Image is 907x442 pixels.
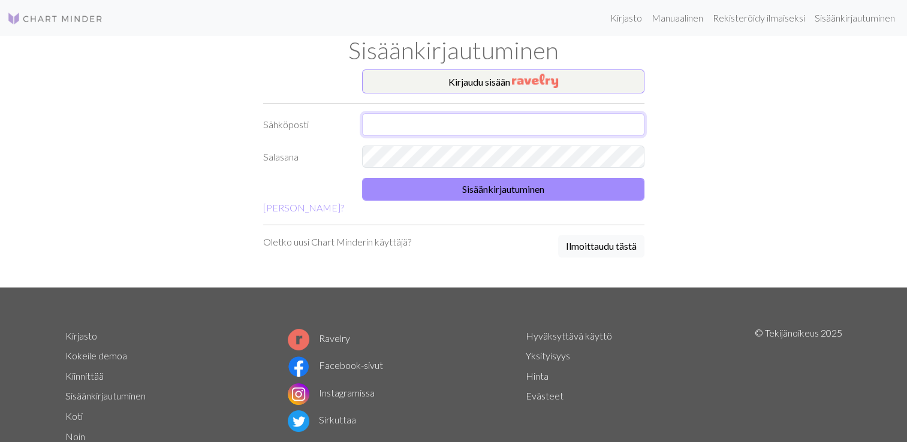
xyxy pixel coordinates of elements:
[65,410,83,422] a: Koti
[605,6,647,30] a: Kirjasto
[288,332,350,344] a: Ravelry
[558,235,644,258] button: Ilmoittaudu tästä
[526,370,549,382] a: Hinta
[263,235,411,249] p: Oletko uusi Chart Minderin käyttäjä?
[558,235,644,259] a: Ilmoittaudu tästä
[65,350,127,361] a: Kokeile demoa
[647,6,708,30] a: Manuaalinen
[708,6,810,30] a: Rekisteröidy ilmaiseksi
[7,11,103,26] img: Logo
[65,390,146,401] a: Sisäänkirjautuminen
[288,410,309,432] img: Twitter-logo
[256,113,355,136] label: Sähköposti
[288,356,309,377] img: Facebook-logo
[526,390,564,401] a: Evästeet
[512,74,558,88] img: Ravelry
[362,178,644,201] button: Sisäänkirjautuminen
[288,359,383,371] a: Facebook-sivut
[65,370,104,382] a: Kiinnittää
[526,350,570,361] a: Yksityisyys
[288,387,375,398] a: Instagramissa
[288,383,309,405] img: Instagram-logo
[448,76,510,87] font: Kirjaudu sisään
[65,431,85,442] a: Noin
[362,69,644,93] button: Kirjaudu sisään
[263,202,344,213] a: [PERSON_NAME]?
[526,330,612,341] a: Hyväksyttävä käyttö
[288,414,356,425] a: Sirkuttaa
[65,330,97,341] a: Kirjasto
[288,329,309,350] img: Ravelryn logo
[810,6,900,30] a: Sisäänkirjautuminen
[58,36,849,65] h1: Sisäänkirjautuminen
[754,327,842,338] font: © Tekijänoikeus 2025
[256,146,355,168] label: Salasana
